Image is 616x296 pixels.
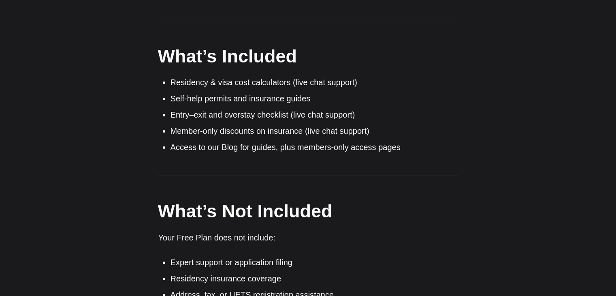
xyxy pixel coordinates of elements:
li: Self-help permits and insurance guides [171,92,458,105]
h2: What’s Not Included [158,198,458,224]
h2: What’s Included [158,43,458,69]
li: Residency insurance coverage [171,272,458,285]
li: Entry–exit and overstay checklist (live chat support) [171,109,458,121]
li: Access to our Blog for guides, plus members-only access pages [171,141,458,153]
li: Residency & visa cost calculators (live chat support) [171,76,458,88]
li: Member-only discounts on insurance (live chat support) [171,125,458,137]
p: Your Free Plan does not include: [158,231,458,244]
li: Expert support or application filing [171,256,458,268]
